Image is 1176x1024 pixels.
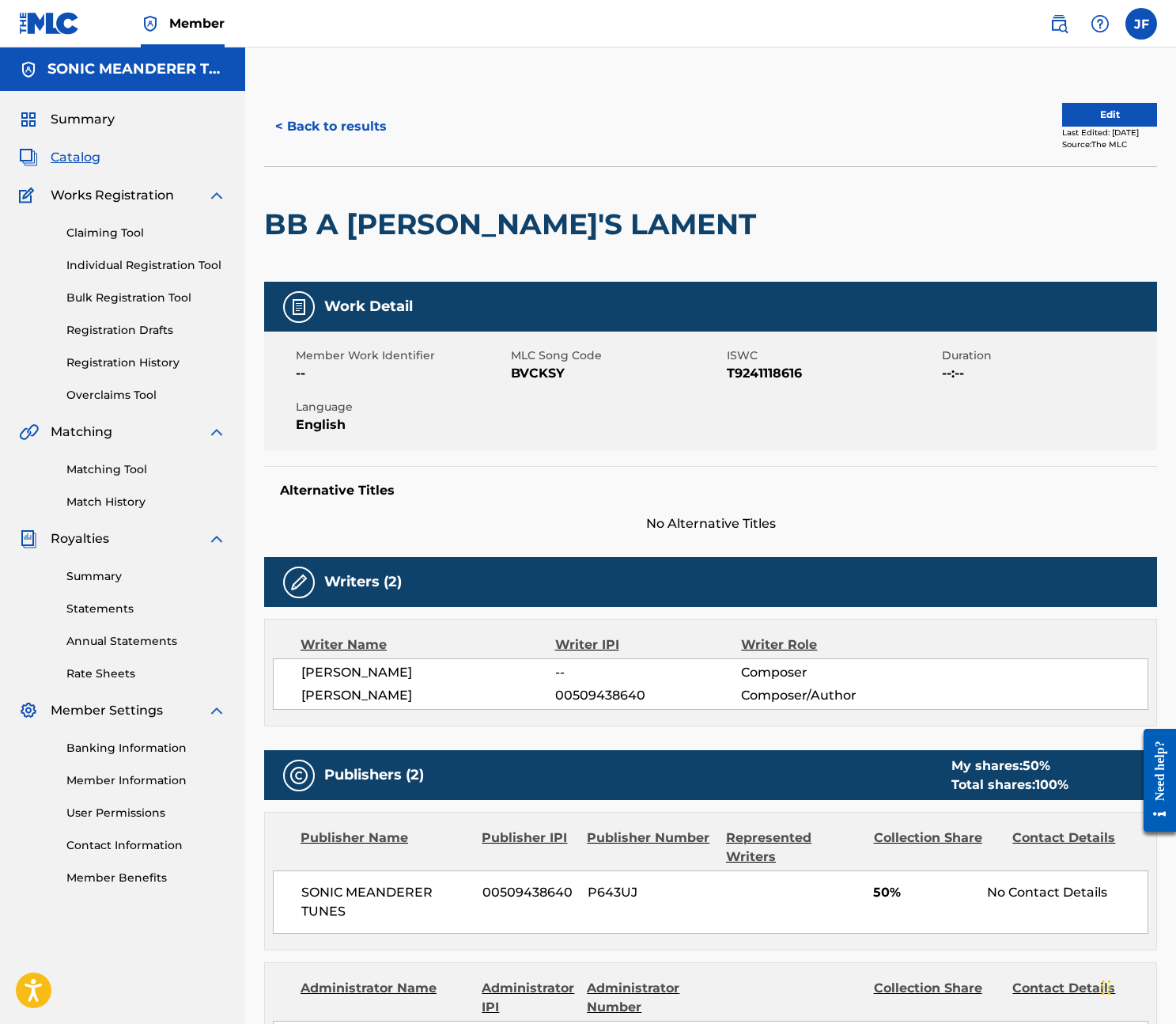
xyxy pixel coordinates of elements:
[19,186,40,205] img: Works Registration
[66,772,226,789] a: Member Information
[301,686,555,705] span: [PERSON_NAME]
[66,387,226,404] a: Overclaims Tool
[987,883,1148,902] div: No Contact Details
[19,148,100,167] a: CatalogCatalog
[511,364,722,383] span: BVCKSY
[555,663,741,682] span: --
[587,979,714,1017] div: Administrator Number
[1023,758,1050,773] span: 50 %
[588,883,715,902] span: P643UJ
[1084,8,1116,40] div: Help
[19,423,39,442] img: Matching
[19,110,115,129] a: SummarySummary
[1097,948,1176,1024] iframe: Chat Widget
[1049,14,1068,33] img: search
[301,883,471,921] span: SONIC MEANDERER TUNES
[482,979,575,1017] div: Administrator IPI
[1091,14,1110,33] img: help
[19,529,38,548] img: Royalties
[301,829,470,867] div: Publisher Name
[51,701,163,720] span: Member Settings
[66,568,226,585] a: Summary
[19,148,38,167] img: Catalog
[66,225,226,241] a: Claiming Tool
[289,298,308,317] img: Work Detail
[47,60,226,78] h5: SONIC MEANDERER TUNES
[1012,829,1140,867] div: Contact Details
[66,666,226,682] a: Rate Sheets
[1062,127,1157,138] div: Last Edited: [DATE]
[1132,717,1176,844] iframe: Resource Center
[587,829,714,867] div: Publisher Number
[66,290,226,306] a: Bulk Registration Tool
[169,14,225,32] span: Member
[942,364,1153,383] span: --:--
[873,883,974,902] span: 50%
[66,257,226,274] a: Individual Registration Tool
[264,207,764,242] h2: BB A [PERSON_NAME]'S LAMENT
[207,529,226,548] img: expand
[296,347,507,364] span: Member Work Identifier
[296,415,507,434] span: English
[66,494,226,510] a: Match History
[741,686,910,705] span: Composer/Author
[482,883,576,902] span: 00509438640
[289,573,308,592] img: Writers
[51,186,174,205] span: Works Registration
[19,701,38,720] img: Member Settings
[66,322,226,339] a: Registration Drafts
[1043,8,1075,40] a: Public Search
[301,635,555,654] div: Writer Name
[66,355,226,371] a: Registration History
[1125,8,1157,40] div: User Menu
[727,364,938,383] span: T9241118616
[1062,103,1157,127] button: Edit
[727,347,938,364] span: ISWC
[296,364,507,383] span: --
[289,766,308,785] img: Publishers
[264,107,398,146] button: < Back to results
[296,399,507,415] span: Language
[942,347,1153,364] span: Duration
[280,483,1141,499] h5: Alternative Titles
[141,14,160,33] img: Top Rightsholder
[1035,777,1068,792] span: 100 %
[555,635,742,654] div: Writer IPI
[726,829,862,867] div: Represented Writers
[19,12,80,35] img: MLC Logo
[874,829,1001,867] div: Collection Share
[264,514,1157,533] span: No Alternative Titles
[951,776,1068,795] div: Total shares:
[951,757,1068,776] div: My shares:
[324,573,402,591] h5: Writers (2)
[66,837,226,854] a: Contact Information
[51,110,115,129] span: Summary
[51,423,112,442] span: Matching
[19,60,38,79] img: Accounts
[66,805,226,821] a: User Permissions
[1012,979,1140,1017] div: Contact Details
[51,529,109,548] span: Royalties
[207,186,226,205] img: expand
[301,663,555,682] span: [PERSON_NAME]
[51,148,100,167] span: Catalog
[1102,964,1111,1011] div: Drag
[555,686,741,705] span: 00509438640
[1062,138,1157,150] div: Source: The MLC
[874,979,1001,1017] div: Collection Share
[741,663,910,682] span: Composer
[301,979,470,1017] div: Administrator Name
[19,110,38,129] img: Summary
[66,461,226,478] a: Matching Tool
[511,347,722,364] span: MLC Song Code
[66,633,226,650] a: Annual Statements
[324,766,424,784] h5: Publishers (2)
[66,870,226,886] a: Member Benefits
[66,601,226,617] a: Statements
[741,635,910,654] div: Writer Role
[207,423,226,442] img: expand
[207,701,226,720] img: expand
